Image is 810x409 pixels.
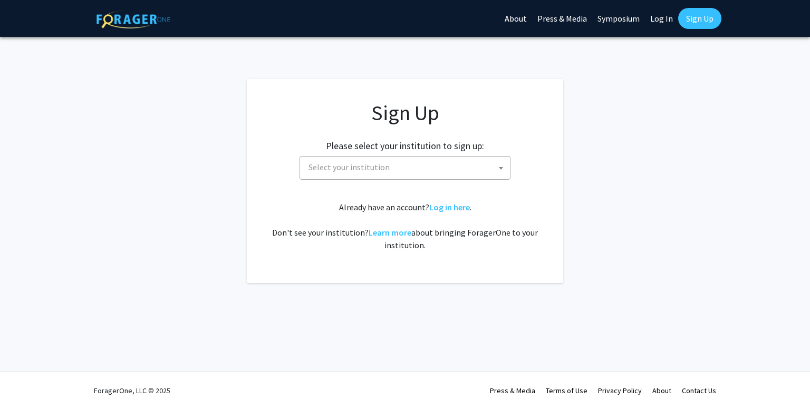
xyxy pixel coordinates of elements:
a: Sign Up [678,8,721,29]
a: Contact Us [682,386,716,395]
a: Learn more about bringing ForagerOne to your institution [369,227,411,238]
span: Select your institution [308,162,390,172]
a: Terms of Use [546,386,587,395]
span: Select your institution [300,156,510,180]
h1: Sign Up [268,100,542,125]
a: About [652,386,671,395]
h2: Please select your institution to sign up: [326,140,484,152]
img: ForagerOne Logo [97,10,170,28]
a: Privacy Policy [598,386,642,395]
a: Press & Media [490,386,535,395]
a: Log in here [429,202,470,212]
div: Already have an account? . Don't see your institution? about bringing ForagerOne to your institut... [268,201,542,251]
div: ForagerOne, LLC © 2025 [94,372,170,409]
span: Select your institution [304,157,510,178]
